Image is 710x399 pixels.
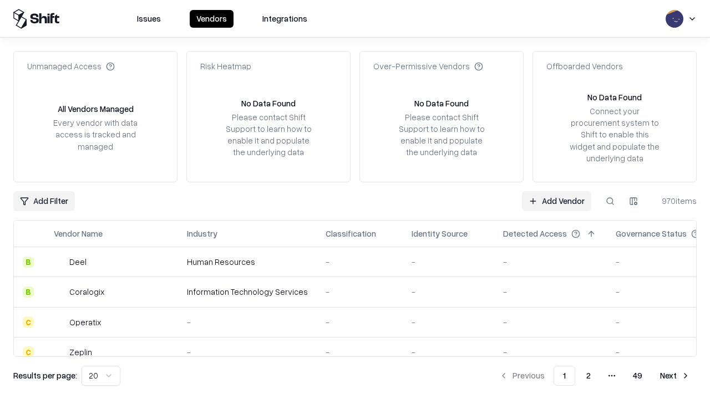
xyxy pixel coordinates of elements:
[412,228,468,239] div: Identity Source
[554,366,575,386] button: 1
[256,10,314,28] button: Integrations
[326,316,394,328] div: -
[200,60,251,72] div: Risk Heatmap
[187,346,308,358] div: -
[187,228,217,239] div: Industry
[187,316,308,328] div: -
[414,98,469,109] div: No Data Found
[27,60,115,72] div: Unmanaged Access
[187,286,308,298] div: Information Technology Services
[130,10,168,28] button: Issues
[326,256,394,268] div: -
[69,346,92,358] div: Zeplin
[624,366,651,386] button: 49
[412,286,485,298] div: -
[241,98,296,109] div: No Data Found
[569,105,661,164] div: Connect your procurement system to Shift to enable this widget and populate the underlying data
[23,316,34,328] div: C
[503,228,567,239] div: Detected Access
[326,346,394,358] div: -
[49,117,141,152] div: Every vendor with data access is tracked and managed
[616,228,687,239] div: Governance Status
[54,346,65,357] img: Zeplin
[326,286,394,298] div: -
[653,366,697,386] button: Next
[587,91,642,103] div: No Data Found
[412,316,485,328] div: -
[522,191,591,211] a: Add Vendor
[23,287,34,298] div: B
[54,316,65,328] img: Operatix
[493,366,697,386] nav: pagination
[412,256,485,268] div: -
[69,256,87,268] div: Deel
[23,346,34,357] div: C
[54,287,65,298] img: Coralogix
[13,191,75,211] button: Add Filter
[23,257,34,268] div: B
[13,370,77,381] p: Results per page:
[69,316,101,328] div: Operatix
[652,195,697,207] div: 970 items
[187,256,308,268] div: Human Resources
[373,60,483,72] div: Over-Permissive Vendors
[503,256,598,268] div: -
[503,346,598,358] div: -
[395,111,488,158] div: Please contact Shift Support to learn how to enable it and populate the underlying data
[326,228,376,239] div: Classification
[503,286,598,298] div: -
[190,10,234,28] button: Vendors
[577,366,600,386] button: 2
[222,111,315,158] div: Please contact Shift Support to learn how to enable it and populate the underlying data
[54,257,65,268] img: Deel
[546,60,623,72] div: Offboarded Vendors
[54,228,103,239] div: Vendor Name
[69,286,104,298] div: Coralogix
[503,316,598,328] div: -
[412,346,485,358] div: -
[58,103,134,115] div: All Vendors Managed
